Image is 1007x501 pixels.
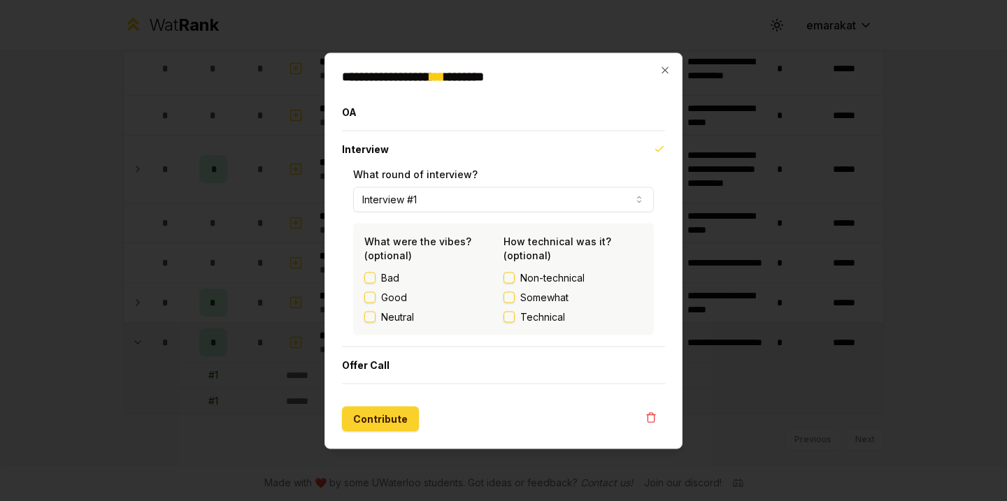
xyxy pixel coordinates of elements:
[503,311,515,322] button: Technical
[353,168,478,180] label: What round of interview?
[503,291,515,303] button: Somewhat
[381,270,399,284] label: Bad
[342,94,665,130] button: OA
[520,290,569,304] span: Somewhat
[503,235,611,261] label: How technical was it? (optional)
[503,272,515,283] button: Non-technical
[381,290,407,304] label: Good
[381,310,414,324] label: Neutral
[342,406,419,431] button: Contribute
[520,310,565,324] span: Technical
[520,270,585,284] span: Non-technical
[342,167,665,346] div: Interview
[342,347,665,383] button: Offer Call
[364,235,471,261] label: What were the vibes? (optional)
[342,131,665,167] button: Interview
